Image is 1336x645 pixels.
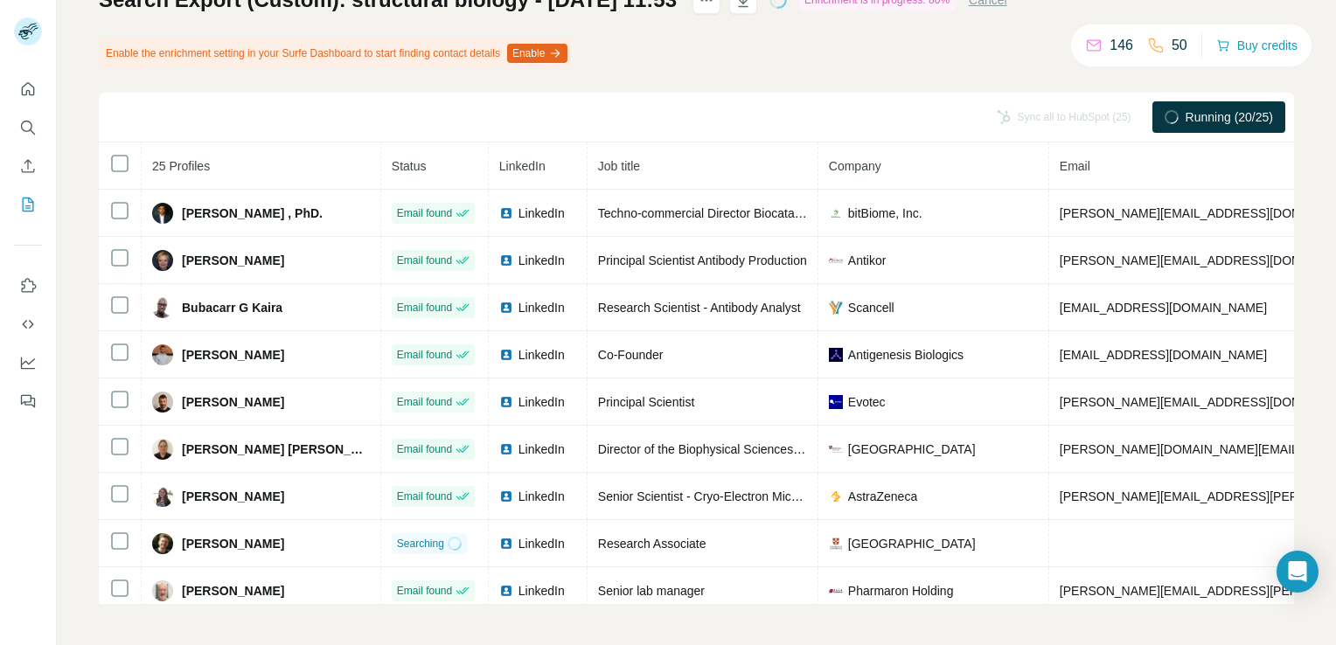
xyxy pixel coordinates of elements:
span: Antikor [848,252,887,269]
span: LinkedIn [518,205,565,222]
span: Running (20/25) [1186,108,1273,126]
span: [GEOGRAPHIC_DATA] [848,440,976,458]
span: [PERSON_NAME] [PERSON_NAME] [182,440,370,458]
span: [GEOGRAPHIC_DATA] [848,535,976,552]
img: company-logo [829,537,843,551]
span: Senior Scientist - Cryo-Electron Microscopist [598,489,840,503]
span: [EMAIL_ADDRESS][DOMAIN_NAME] [1060,301,1267,315]
img: Avatar [152,250,173,271]
span: [PERSON_NAME] [182,393,284,411]
button: Search [14,112,42,143]
span: 25 Profiles [152,159,210,173]
span: Status [392,159,427,173]
span: Research Scientist - Antibody Analyst [598,301,801,315]
span: LinkedIn [518,488,565,505]
img: company-logo [829,348,843,362]
span: Director of the Biophysical Sciences Institute [598,442,839,456]
img: LinkedIn logo [499,584,513,598]
img: company-logo [829,395,843,409]
span: Principal Scientist [598,395,695,409]
img: LinkedIn logo [499,395,513,409]
span: Principal Scientist Antibody Production [598,253,807,267]
span: Email [1060,159,1090,173]
img: company-logo [829,301,843,315]
img: LinkedIn logo [499,206,513,220]
img: company-logo [829,584,843,598]
span: Email found [397,489,452,504]
span: Bubacarr G Kaira [182,299,282,316]
span: Email found [397,300,452,316]
img: LinkedIn logo [499,253,513,267]
span: Email found [397,583,452,599]
span: Email found [397,441,452,457]
span: [EMAIL_ADDRESS][DOMAIN_NAME] [1060,348,1267,362]
img: Avatar [152,580,173,601]
div: Enable the enrichment setting in your Surfe Dashboard to start finding contact details [99,38,571,68]
span: LinkedIn [518,346,565,364]
button: Enable [507,44,567,63]
img: Avatar [152,203,173,224]
button: Enrich CSV [14,150,42,182]
span: [PERSON_NAME] [182,582,284,600]
span: Email found [397,253,452,268]
span: Evotec [848,393,886,411]
span: Pharmaron Holding [848,582,954,600]
img: LinkedIn logo [499,348,513,362]
button: My lists [14,189,42,220]
p: 50 [1172,35,1187,56]
img: LinkedIn logo [499,442,513,456]
img: company-logo [829,442,843,456]
button: Buy credits [1216,33,1298,58]
span: LinkedIn [518,535,565,552]
img: Avatar [152,486,173,507]
img: LinkedIn logo [499,537,513,551]
span: Co-Founder [598,348,664,362]
span: LinkedIn [518,582,565,600]
img: company-logo [829,253,843,267]
div: Open Intercom Messenger [1277,551,1319,593]
span: Techno-commercial Director Biocatalysis [598,206,818,220]
img: Avatar [152,344,173,365]
span: bitBiome, Inc. [848,205,922,222]
img: LinkedIn logo [499,489,513,503]
button: Use Surfe on LinkedIn [14,270,42,302]
button: Use Surfe API [14,309,42,340]
button: Quick start [14,73,42,105]
span: Senior lab manager [598,584,705,598]
span: [PERSON_NAME] [182,535,284,552]
span: Research Associate [598,537,706,551]
span: AstraZeneca [848,488,917,505]
span: LinkedIn [518,252,565,269]
span: Company [829,159,881,173]
img: LinkedIn logo [499,301,513,315]
span: [PERSON_NAME] [182,346,284,364]
span: Antigenesis Biologics [848,346,964,364]
span: Scancell [848,299,894,316]
span: Email found [397,394,452,410]
span: LinkedIn [518,299,565,316]
img: Avatar [152,392,173,413]
button: Dashboard [14,347,42,378]
span: [PERSON_NAME] [182,488,284,505]
img: Avatar [152,533,173,554]
img: Avatar [152,439,173,460]
span: [PERSON_NAME] , PhD. [182,205,323,222]
img: company-logo [829,489,843,503]
span: Email found [397,205,452,221]
img: company-logo [829,206,843,220]
span: LinkedIn [518,440,565,458]
img: Avatar [152,297,173,318]
p: 146 [1110,35,1133,56]
span: LinkedIn [518,393,565,411]
button: Feedback [14,385,42,417]
span: Searching [397,536,444,551]
span: Job title [598,159,640,173]
span: Email found [397,347,452,363]
span: LinkedIn [499,159,546,173]
span: [PERSON_NAME] [182,252,284,269]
